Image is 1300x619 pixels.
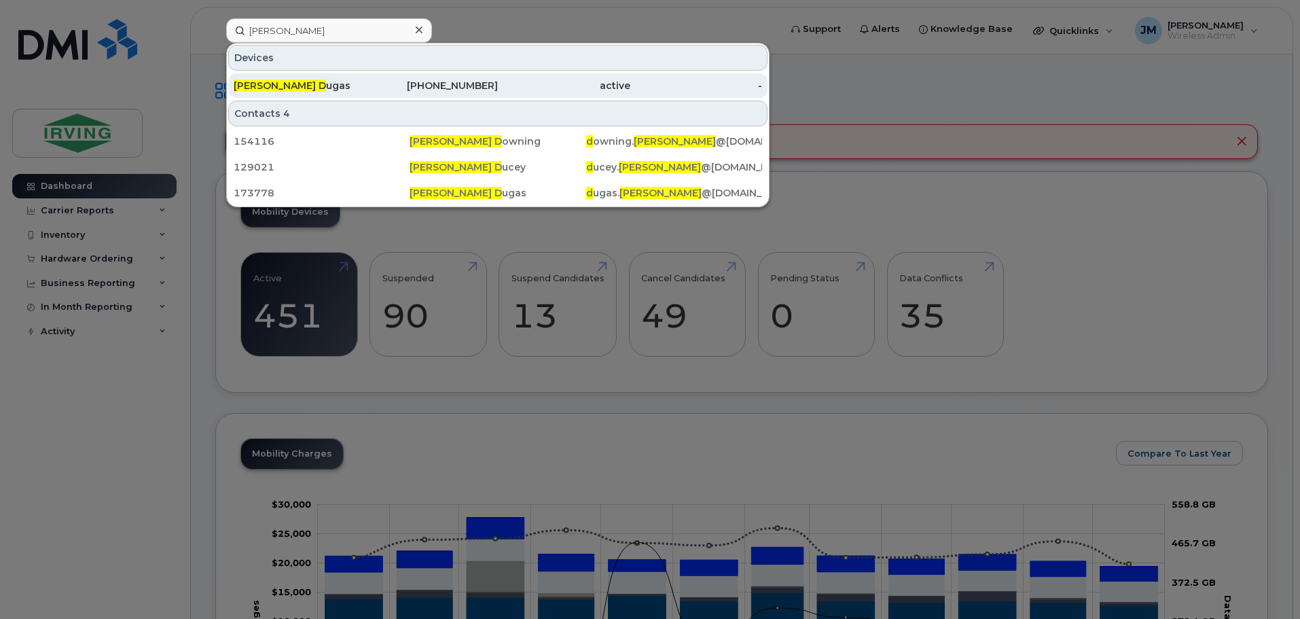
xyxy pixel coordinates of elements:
[630,79,763,92] div: -
[586,135,593,147] span: d
[234,79,366,92] div: ugas
[228,155,768,179] a: 129021[PERSON_NAME] Duceyducey.[PERSON_NAME]@[DOMAIN_NAME]
[410,135,502,147] span: [PERSON_NAME] D
[234,79,326,92] span: [PERSON_NAME] D
[619,161,701,173] span: [PERSON_NAME]
[619,187,702,199] span: [PERSON_NAME]
[366,79,499,92] div: [PHONE_NUMBER]
[410,161,502,173] span: [PERSON_NAME] D
[410,187,502,199] span: [PERSON_NAME] D
[283,107,290,120] span: 4
[410,135,585,148] div: owning
[410,160,585,174] div: ucey
[586,186,762,200] div: ugas. @[DOMAIN_NAME]
[586,135,762,148] div: owning. @[DOMAIN_NAME]
[228,129,768,154] a: 154116[PERSON_NAME] Downingdowning.[PERSON_NAME]@[DOMAIN_NAME]
[228,101,768,126] div: Contacts
[228,181,768,205] a: 173778[PERSON_NAME] Dugasdugas.[PERSON_NAME]@[DOMAIN_NAME]
[228,45,768,71] div: Devices
[234,160,410,174] div: 129021
[234,135,410,148] div: 154116
[228,73,768,98] a: [PERSON_NAME] Dugas[PHONE_NUMBER]active-
[410,186,585,200] div: ugas
[586,187,593,199] span: d
[586,160,762,174] div: ucey. @[DOMAIN_NAME]
[234,186,410,200] div: 173778
[586,161,593,173] span: d
[498,79,630,92] div: active
[634,135,716,147] span: [PERSON_NAME]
